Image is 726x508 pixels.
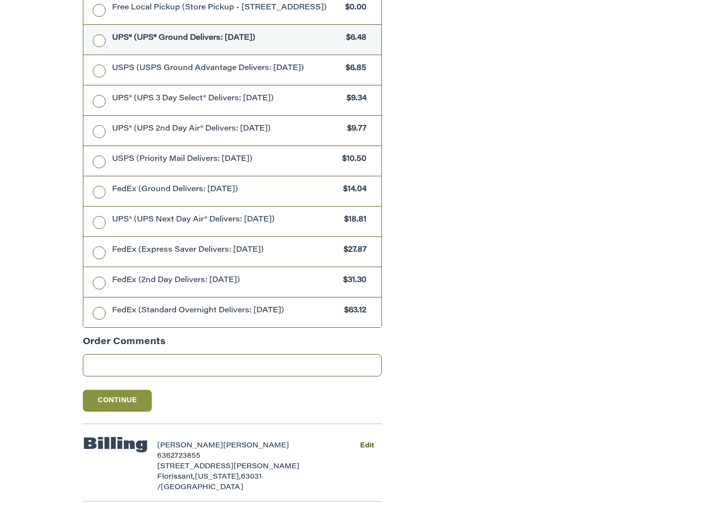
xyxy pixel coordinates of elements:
[157,474,195,481] span: Florissant,
[83,390,152,412] button: Continue
[343,124,367,135] span: $9.77
[112,2,341,14] span: Free Local Pickup (Store Pickup - [STREET_ADDRESS])
[340,215,367,226] span: $18.81
[342,33,367,44] span: $6.48
[342,93,367,105] span: $9.34
[339,275,367,287] span: $31.30
[83,435,148,455] h2: Billing
[112,305,340,317] span: FedEx (Standard Overnight Delivers: [DATE])
[112,184,339,196] span: FedEx (Ground Delivers: [DATE])
[353,438,382,453] button: Edit
[112,124,343,135] span: UPS® (UPS 2nd Day Air® Delivers: [DATE])
[112,154,338,165] span: USPS (Priority Mail Delivers: [DATE])
[112,245,339,256] span: FedEx (Express Saver Delivers: [DATE])
[340,305,367,317] span: $63.12
[339,184,367,196] span: $14.04
[157,463,300,470] span: [STREET_ADDRESS][PERSON_NAME]
[112,93,342,105] span: UPS® (UPS 3 Day Select® Delivers: [DATE])
[223,442,289,449] span: [PERSON_NAME]
[341,63,367,74] span: $6.85
[157,442,223,449] span: [PERSON_NAME]
[157,453,200,460] span: 6362723855
[112,215,340,226] span: UPS® (UPS Next Day Air® Delivers: [DATE])
[112,275,339,287] span: FedEx (2nd Day Delivers: [DATE])
[112,63,341,74] span: USPS (USPS Ground Advantage Delivers: [DATE])
[338,154,367,165] span: $10.50
[341,2,367,14] span: $0.00
[195,474,241,481] span: [US_STATE],
[83,336,166,354] legend: Order Comments
[161,484,243,491] span: [GEOGRAPHIC_DATA]
[112,33,342,44] span: UPS® (UPS® Ground Delivers: [DATE])
[339,245,367,256] span: $27.87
